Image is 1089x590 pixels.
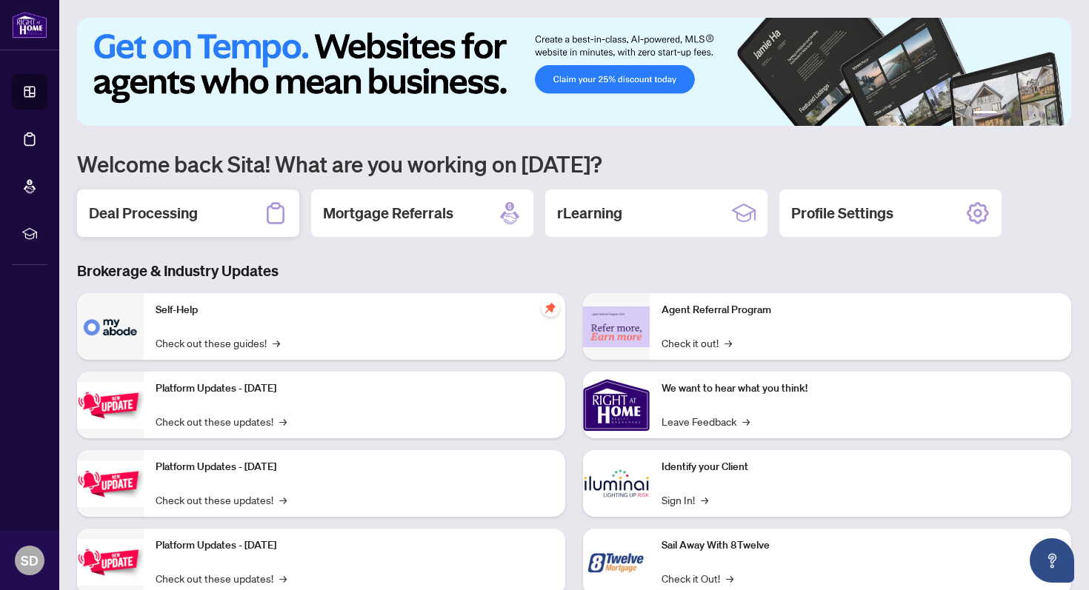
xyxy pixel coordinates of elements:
[725,335,732,351] span: →
[89,203,198,224] h2: Deal Processing
[156,335,280,351] a: Check out these guides!→
[1015,111,1021,117] button: 3
[662,459,1059,475] p: Identify your Client
[701,492,708,508] span: →
[583,306,650,347] img: Agent Referral Program
[583,450,650,517] img: Identify your Client
[1003,111,1009,117] button: 2
[21,550,39,571] span: SD
[77,150,1071,178] h1: Welcome back Sita! What are you working on [DATE]?
[273,335,280,351] span: →
[77,460,144,507] img: Platform Updates - July 8, 2025
[156,492,287,508] a: Check out these updates!→
[973,111,997,117] button: 1
[726,570,733,586] span: →
[77,18,1071,126] img: Slide 0
[662,302,1059,318] p: Agent Referral Program
[279,413,287,429] span: →
[156,459,553,475] p: Platform Updates - [DATE]
[156,413,287,429] a: Check out these updates!→
[1027,111,1033,117] button: 4
[662,570,733,586] a: Check it Out!→
[77,293,144,360] img: Self-Help
[662,381,1059,397] p: We want to hear what you think!
[77,261,1071,281] h3: Brokerage & Industry Updates
[557,203,622,224] h2: rLearning
[156,381,553,397] p: Platform Updates - [DATE]
[542,299,559,317] span: pushpin
[77,382,144,429] img: Platform Updates - July 21, 2025
[662,413,750,429] a: Leave Feedback→
[12,11,47,38] img: logo
[77,539,144,586] img: Platform Updates - June 23, 2025
[662,537,1059,554] p: Sail Away With 8Twelve
[583,372,650,438] img: We want to hear what you think!
[279,492,287,508] span: →
[1050,111,1056,117] button: 6
[662,335,732,351] a: Check it out!→
[791,203,893,224] h2: Profile Settings
[1039,111,1045,117] button: 5
[156,302,553,318] p: Self-Help
[156,537,553,554] p: Platform Updates - [DATE]
[156,570,287,586] a: Check out these updates!→
[1030,538,1074,583] button: Open asap
[279,570,287,586] span: →
[662,492,708,508] a: Sign In!→
[323,203,453,224] h2: Mortgage Referrals
[742,413,750,429] span: →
